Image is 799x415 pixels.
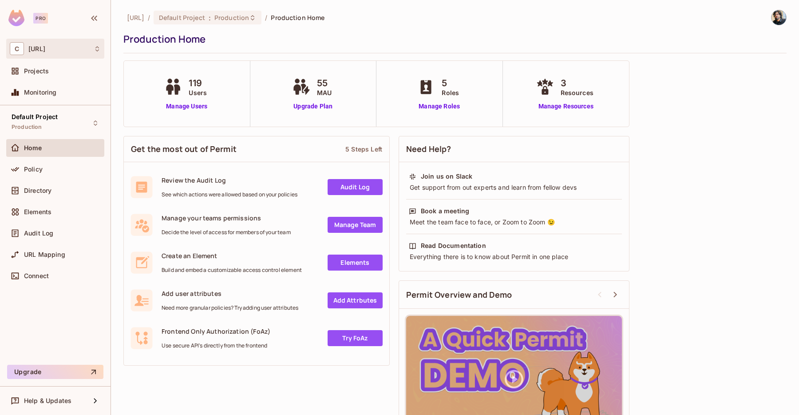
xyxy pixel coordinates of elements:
img: Vishal Raj [771,10,786,25]
span: Decide the level of access for members of your team [162,229,291,236]
span: Use secure API's directly from the frontend [162,342,270,349]
li: / [265,13,267,22]
span: Help & Updates [24,397,71,404]
span: Directory [24,187,51,194]
span: Default Project [159,13,205,22]
span: Roles [442,88,459,97]
button: Upgrade [7,365,103,379]
div: Everything there is to know about Permit in one place [409,252,619,261]
span: Production [214,13,249,22]
span: Projects [24,68,49,75]
span: Need Help? [406,144,451,155]
span: C [10,42,24,55]
span: Review the Audit Log [162,176,297,184]
span: Production [12,124,42,131]
span: MAU [317,88,332,97]
span: See which actions were allowed based on your policies [162,191,297,198]
div: Book a meeting [421,207,469,215]
a: Elements [328,255,383,271]
span: Manage your teams permissions [162,214,291,222]
span: : [208,14,211,21]
a: Add Attrbutes [328,292,383,308]
span: Monitoring [24,89,57,96]
span: Elements [24,208,51,215]
span: Get the most out of Permit [131,144,237,155]
span: Permit Overview and Demo [406,289,512,300]
div: 5 Steps Left [345,145,382,153]
span: 119 [189,76,207,90]
span: Production Home [271,13,324,22]
span: Add user attributes [162,289,298,298]
span: the active workspace [127,13,144,22]
a: Audit Log [328,179,383,195]
span: 3 [561,76,593,90]
span: Frontend Only Authorization (FoAz) [162,327,270,335]
span: Audit Log [24,230,53,237]
a: Manage Users [162,102,211,111]
span: Users [189,88,207,97]
span: 5 [442,76,459,90]
span: Create an Element [162,251,302,260]
a: Try FoAz [328,330,383,346]
div: Meet the team face to face, or Zoom to Zoom 😉 [409,218,619,227]
a: Upgrade Plan [290,102,336,111]
span: Policy [24,166,43,173]
span: Resources [561,88,593,97]
div: Production Home [123,32,782,46]
span: 55 [317,76,332,90]
img: SReyMgAAAABJRU5ErkJggg== [8,10,24,26]
span: URL Mapping [24,251,65,258]
a: Manage Roles [415,102,463,111]
span: Connect [24,272,49,279]
span: Need more granular policies? Try adding user attributes [162,304,298,311]
span: Workspace: coactive.ai [28,45,45,52]
li: / [148,13,150,22]
span: Default Project [12,113,58,120]
div: Pro [33,13,48,24]
div: Read Documentation [421,241,486,250]
div: Join us on Slack [421,172,472,181]
div: Get support from out experts and learn from fellow devs [409,183,619,192]
a: Manage Resources [534,102,598,111]
span: Home [24,144,42,152]
a: Manage Team [328,217,383,233]
span: Build and embed a customizable access control element [162,267,302,274]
